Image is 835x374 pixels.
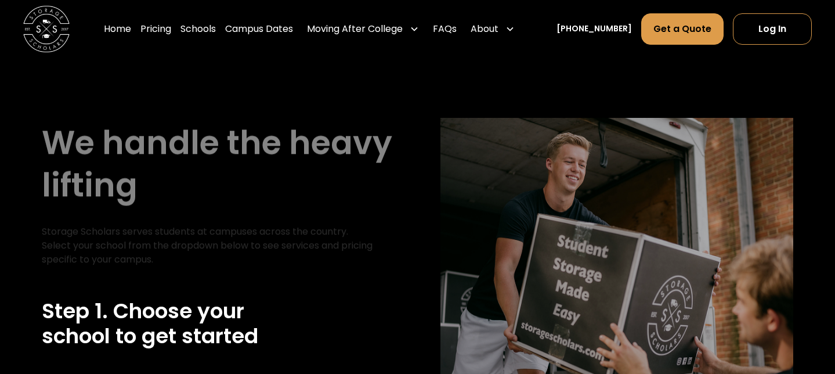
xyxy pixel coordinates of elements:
[307,22,403,36] div: Moving After College
[180,13,216,45] a: Schools
[302,13,424,45] div: Moving After College
[42,225,395,267] div: Storage Scholars serves students at campuses across the country. Select your school from the drop...
[23,6,70,52] img: Storage Scholars main logo
[733,13,812,45] a: Log In
[42,299,395,348] h2: Step 1. Choose your school to get started
[225,13,293,45] a: Campus Dates
[104,13,131,45] a: Home
[23,6,70,52] a: home
[471,22,498,36] div: About
[466,13,519,45] div: About
[433,13,457,45] a: FAQs
[42,122,395,207] h1: We handle the heavy lifting
[140,13,171,45] a: Pricing
[641,13,724,45] a: Get a Quote
[556,23,632,35] a: [PHONE_NUMBER]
